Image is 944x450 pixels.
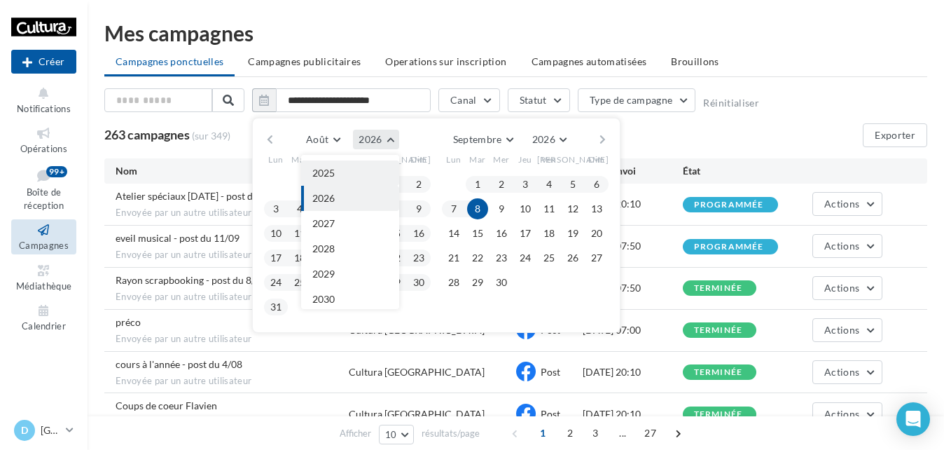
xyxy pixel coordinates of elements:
button: 29 [467,272,488,293]
button: Exporter [863,123,927,147]
button: Actions [812,234,882,258]
button: 18 [289,247,310,268]
a: Opérations [11,123,76,157]
button: 2030 [301,287,399,312]
span: 2027 [312,217,335,229]
span: Actions [824,324,859,336]
div: [DATE] 07:50 [583,239,683,253]
div: [DATE] 07:50 [583,281,683,295]
span: 10 [385,429,397,440]
button: 11 [539,198,560,219]
a: Médiathèque [11,260,76,294]
button: 2025 [301,161,399,186]
button: 28 [443,272,464,293]
button: Notifications [11,83,76,117]
button: Actions [812,276,882,300]
button: 4 [539,174,560,195]
button: 2028 [301,236,399,261]
button: Type de campagne [578,88,696,112]
span: Opérations [20,143,67,154]
button: 18 [539,223,560,244]
div: Date d'envoi [583,164,683,178]
button: 1 [467,174,488,195]
div: 99+ [46,166,67,177]
button: 16 [408,223,429,244]
button: 24 [515,247,536,268]
button: Créer [11,50,76,74]
div: programmée [694,200,764,210]
button: 2 [491,174,512,195]
button: 25 [289,272,310,293]
button: 10 [265,223,286,244]
button: Actions [812,192,882,216]
span: [PERSON_NAME] [537,154,609,165]
span: Campagnes [19,240,69,251]
div: Nouvelle campagne [11,50,76,74]
button: 23 [491,247,512,268]
span: Boîte de réception [24,186,64,211]
span: Envoyée par un autre utilisateur [116,375,349,388]
span: Mar [291,154,308,165]
button: 2 [408,174,429,195]
button: Statut [508,88,570,112]
span: Actions [824,408,859,420]
span: Mer [315,154,332,165]
span: Afficher [340,427,371,440]
span: cours à l'année - post du 4/08 [116,358,242,370]
span: Actions [824,198,859,210]
button: 6 [586,174,607,195]
button: 13 [586,198,607,219]
button: 12 [562,198,583,219]
div: Mes campagnes [104,22,927,43]
span: Août [306,133,328,145]
span: ... [611,422,634,444]
span: 2 [559,422,581,444]
button: 23 [408,247,429,268]
div: [DATE] 20:10 [583,365,683,379]
button: 22 [467,247,488,268]
span: Post [541,408,560,420]
div: Cultura [GEOGRAPHIC_DATA] [349,407,485,421]
span: Envoyée par un autre utilisateur [116,291,349,304]
div: terminée [694,368,743,377]
span: Operations sur inscription [385,55,506,67]
button: Réinitialiser [703,97,759,109]
span: 2026 [532,133,555,145]
button: 25 [539,247,560,268]
button: 9 [408,198,429,219]
span: 2029 [312,268,335,280]
button: 14 [443,223,464,244]
span: Envoyée par un autre utilisateur [116,207,349,219]
button: 2026 [353,130,398,149]
div: État [683,164,783,178]
span: Post [541,366,560,378]
button: Août [300,130,345,149]
a: Boîte de réception99+ [11,163,76,214]
span: Actions [824,366,859,378]
button: 21 [443,247,464,268]
button: 5 [562,174,583,195]
button: 30 [408,272,429,293]
span: Septembre [453,133,502,145]
button: 3 [265,198,286,219]
button: 26 [562,247,583,268]
span: 27 [639,422,662,444]
span: eveil musical - post du 11/09 [116,232,240,244]
button: 2029 [301,261,399,287]
button: 19 [562,223,583,244]
div: programmée [694,243,764,252]
button: 10 [379,425,415,444]
span: Mar [469,154,486,165]
span: Dim [588,154,605,165]
button: 10 [515,198,536,219]
span: Jeu [518,154,532,165]
span: Campagnes automatisées [532,55,647,67]
button: 2027 [301,211,399,236]
div: terminée [694,326,743,335]
span: Coups de coeur Flavien [116,400,217,411]
button: 20 [586,223,607,244]
span: Lun [446,154,461,165]
span: Calendrier [22,320,66,332]
button: Septembre [447,130,519,149]
span: 2026 [359,133,382,145]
